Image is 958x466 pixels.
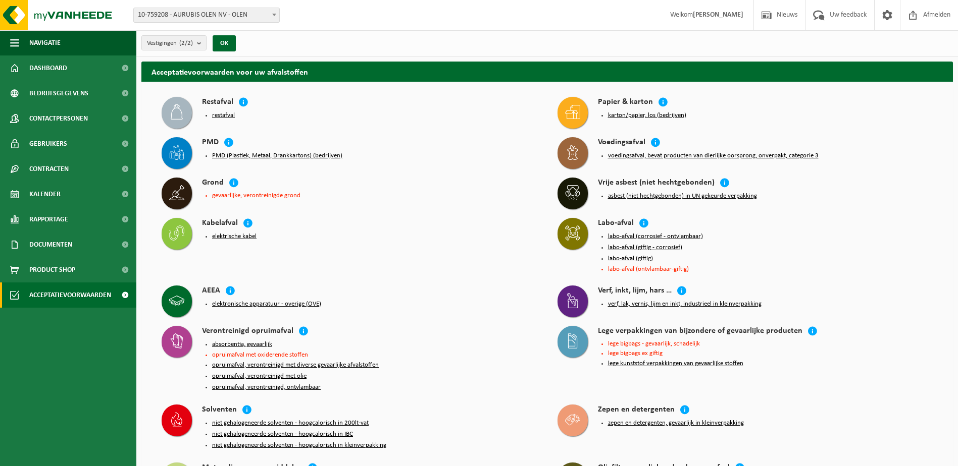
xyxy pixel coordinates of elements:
h4: Labo-afval [598,218,634,229]
button: elektrische kabel [212,232,257,241]
span: 10-759208 - AURUBIS OLEN NV - OLEN [134,8,279,22]
li: opruimafval met oxiderende stoffen [212,352,537,358]
iframe: chat widget [5,444,169,466]
span: Contracten [29,156,69,182]
button: OK [213,35,236,51]
span: Acceptatievoorwaarden [29,282,111,308]
span: Navigatie [29,30,61,55]
span: Gebruikers [29,131,67,156]
h4: Papier & karton [598,97,653,108]
h4: Zepen en detergenten [598,404,675,416]
strong: [PERSON_NAME] [693,11,743,19]
span: 10-759208 - AURUBIS OLEN NV - OLEN [133,8,280,23]
button: voedingsafval, bevat producten van dierlijke oorsprong, onverpakt, categorie 3 [608,152,819,160]
span: Dashboard [29,55,67,81]
button: zepen en detergenten, gevaarlijk in kleinverpakking [608,419,744,427]
button: absorbentia, gevaarlijk [212,340,272,348]
h2: Acceptatievoorwaarden voor uw afvalstoffen [141,62,953,81]
button: opruimafval, verontreinigd, ontvlambaar [212,383,321,391]
button: asbest (niet hechtgebonden) in UN gekeurde verpakking [608,192,757,200]
li: gevaarlijke, verontreinigde grond [212,192,537,199]
h4: AEEA [202,285,220,297]
span: Documenten [29,232,72,257]
button: restafval [212,111,235,120]
h4: PMD [202,137,219,149]
h4: Vrije asbest (niet hechtgebonden) [598,178,715,189]
h4: Kabelafval [202,218,238,229]
button: niet gehalogeneerde solventen - hoogcalorisch in IBC [212,430,353,438]
count: (2/2) [179,40,193,46]
h4: Lege verpakkingen van bijzondere of gevaarlijke producten [598,326,802,337]
button: opruimafval, verontreinigd met olie [212,372,307,380]
button: Vestigingen(2/2) [141,35,207,50]
button: niet gehalogeneerde solventen - hoogcalorisch in kleinverpakking [212,441,386,449]
span: Bedrijfsgegevens [29,81,88,106]
button: lege kunststof verpakkingen van gevaarlijke stoffen [608,360,743,368]
h4: Grond [202,178,224,189]
h4: Verontreinigd opruimafval [202,326,293,337]
button: elektronische apparatuur - overige (OVE) [212,300,321,308]
button: karton/papier, los (bedrijven) [608,111,686,120]
button: labo-afval (giftig) [608,255,653,263]
li: labo-afval (ontvlambaar-giftig) [608,266,933,272]
button: labo-afval (corrosief - ontvlambaar) [608,232,703,241]
span: Vestigingen [147,36,193,51]
li: lege bigbags - gevaarlijk, schadelijk [608,340,933,347]
h4: Restafval [202,97,233,108]
button: niet gehalogeneerde solventen - hoogcalorisch in 200lt-vat [212,419,369,427]
span: Rapportage [29,207,68,232]
h4: Verf, inkt, lijm, hars … [598,285,672,297]
h4: Voedingsafval [598,137,645,149]
li: lege bigbags ex giftig [608,350,933,357]
span: Product Shop [29,257,75,282]
span: Contactpersonen [29,106,88,131]
button: opruimafval, verontreinigd met diverse gevaarlijke afvalstoffen [212,361,379,369]
button: PMD (Plastiek, Metaal, Drankkartons) (bedrijven) [212,152,342,160]
button: verf, lak, vernis, lijm en inkt, industrieel in kleinverpakking [608,300,762,308]
span: Kalender [29,182,61,207]
h4: Solventen [202,404,237,416]
button: labo-afval (giftig - corrosief) [608,244,682,252]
